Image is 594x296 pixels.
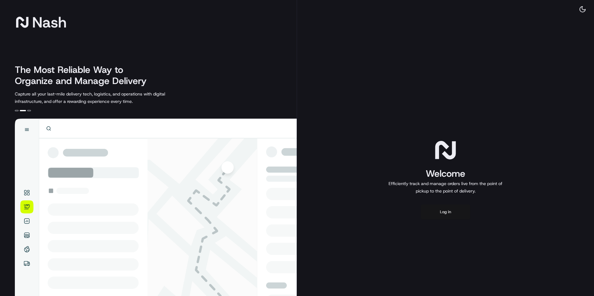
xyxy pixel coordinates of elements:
[15,90,193,105] p: Capture all your last-mile delivery tech, logistics, and operations with digital infrastructure, ...
[386,167,505,180] h1: Welcome
[386,180,505,195] p: Efficiently track and manage orders live from the point of pickup to the point of delivery.
[32,16,67,28] span: Nash
[15,64,153,87] h2: The Most Reliable Way to Organize and Manage Delivery
[421,205,470,219] button: Log in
